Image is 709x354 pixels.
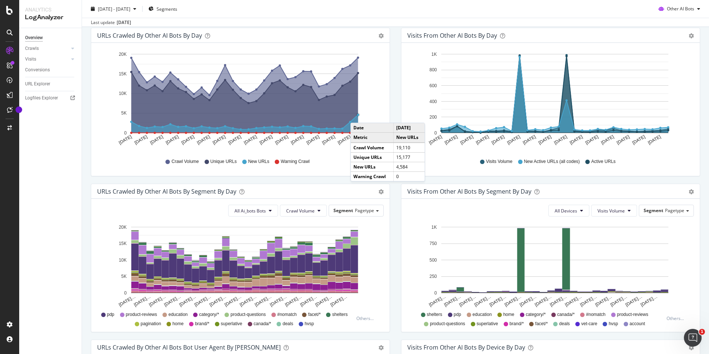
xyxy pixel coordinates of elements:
[647,134,662,146] text: [DATE]
[25,66,50,74] div: Conversions
[168,312,188,318] span: education
[535,321,548,327] span: facet/*
[644,207,663,214] span: Segment
[107,312,114,318] span: pdp
[407,222,691,308] div: A chart.
[407,344,525,351] div: Visits From Other AI Bots By Device By Day
[407,188,531,195] div: Visits from Other AI Bots By Segment By Day
[258,134,273,146] text: [DATE]
[248,159,269,165] span: New URLs
[689,33,694,38] div: gear
[321,134,336,146] text: [DATE]
[333,207,353,214] span: Segment
[630,321,645,327] span: account
[444,134,459,146] text: [DATE]
[491,134,506,146] text: [DATE]
[212,134,226,146] text: [DATE]
[332,312,347,318] span: shelters
[434,130,437,136] text: 0
[141,321,161,327] span: pagination
[394,171,425,181] td: 0
[195,321,209,327] span: brand/*
[486,159,513,165] span: Visits Volume
[429,99,437,104] text: 400
[149,134,164,146] text: [DATE]
[617,312,648,318] span: product-reviews
[25,80,50,88] div: URL Explorer
[274,134,289,146] text: [DATE]
[280,205,327,217] button: Crawl Volume
[221,321,242,327] span: superlative
[124,290,127,296] text: 0
[97,222,381,308] div: A chart.
[243,134,258,146] text: [DATE]
[277,312,297,318] span: #nomatch
[25,34,76,42] a: Overview
[351,133,394,143] td: Metric
[524,159,580,165] span: New Active URLs (all codes)
[429,68,437,73] text: 800
[555,208,577,214] span: All Devices
[600,134,615,146] text: [DATE]
[394,162,425,171] td: 4,584
[25,55,36,63] div: Visits
[351,162,394,171] td: New URLs
[569,134,583,146] text: [DATE]
[290,134,305,146] text: [DATE]
[559,321,570,327] span: deals
[356,315,377,321] div: Others...
[126,312,157,318] span: product-reviews
[337,134,352,146] text: [DATE]
[477,321,498,327] span: superlative
[119,258,127,263] text: 10K
[379,33,384,38] div: gear
[16,106,22,113] div: Tooltip anchor
[25,45,39,52] div: Crawls
[97,49,381,152] svg: A chart.
[199,312,219,318] span: category/*
[581,321,597,327] span: vet-care
[665,207,684,214] span: Pagetype
[165,134,179,146] text: [DATE]
[431,52,437,57] text: 1K
[394,143,425,153] td: 19,110
[97,344,281,351] div: URLs Crawled by Other AI Bots bot User Agent By [PERSON_NAME]
[526,312,546,318] span: category/*
[473,312,492,318] span: education
[121,111,127,116] text: 5K
[25,94,76,102] a: Logfiles Explorer
[25,45,69,52] a: Crawls
[91,19,131,26] div: Last update
[171,159,199,165] span: Crawl Volume
[117,19,131,26] div: [DATE]
[351,123,394,133] td: Date
[428,134,443,146] text: [DATE]
[585,134,599,146] text: [DATE]
[119,52,127,57] text: 20K
[616,134,631,146] text: [DATE]
[25,80,76,88] a: URL Explorer
[351,143,394,153] td: Crawl Volume
[503,312,514,318] span: home
[667,6,694,12] span: Other AI Bots
[282,321,293,327] span: deals
[118,134,133,146] text: [DATE]
[379,345,384,350] div: gear
[586,312,606,318] span: #nomatch
[124,130,127,136] text: 0
[98,6,130,12] span: [DATE] - [DATE]
[434,290,437,296] text: 0
[119,71,127,76] text: 15K
[25,6,76,13] div: Analytics
[429,241,437,246] text: 750
[655,3,703,15] button: Other AI Bots
[506,134,521,146] text: [DATE]
[475,134,490,146] text: [DATE]
[254,321,271,327] span: canada/*
[281,159,309,165] span: Warning Crawl
[689,189,694,194] div: gear
[454,312,461,318] span: pdp
[407,49,691,152] svg: A chart.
